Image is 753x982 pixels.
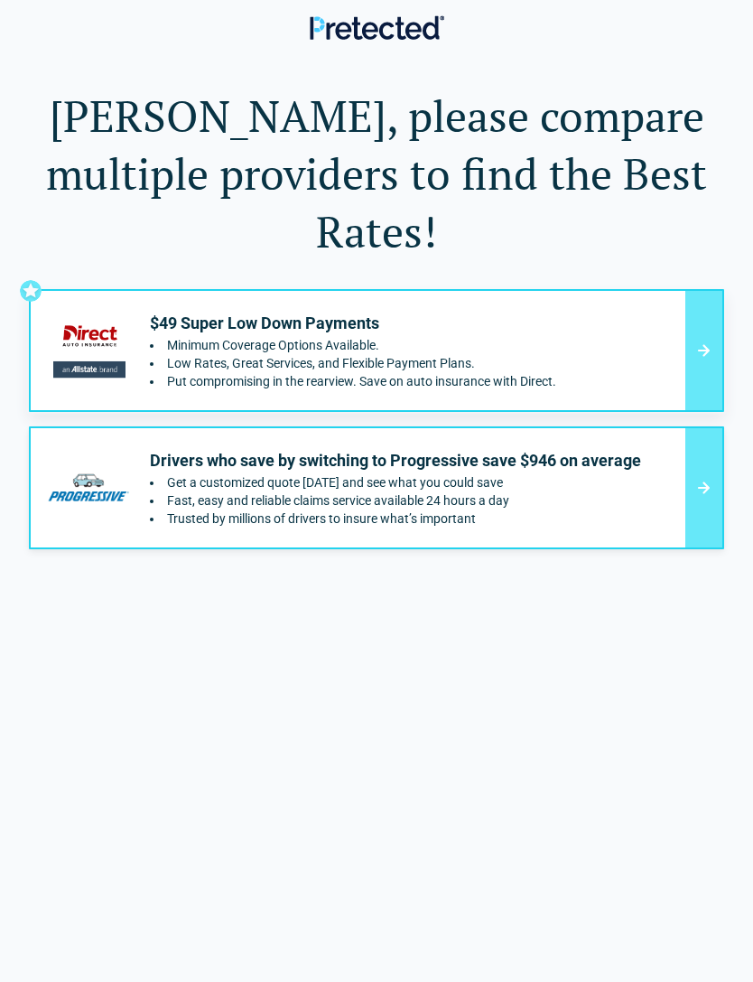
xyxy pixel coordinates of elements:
[150,356,556,370] li: Low Rates, Great Services, and Flexible Payment Plans.
[150,511,641,526] li: Trusted by millions of drivers to insure what’s important
[29,289,724,412] a: directauto's logo$49 Super Low Down PaymentsMinimum Coverage Options Available.Low Rates, Great S...
[42,314,135,388] img: directauto's logo
[150,374,556,388] li: Put compromising in the rearview. Save on auto insurance with Direct.
[150,338,556,352] li: Minimum Coverage Options Available.
[150,450,641,472] p: Drivers who save by switching to Progressive save $946 on average
[42,465,135,510] img: progressive's logo
[29,426,724,549] a: progressive's logoDrivers who save by switching to Progressive save $946 on averageGet a customiz...
[150,313,556,334] p: $49 Super Low Down Payments
[150,493,641,508] li: Fast, easy and reliable claims service available 24 hours a day
[150,475,641,490] li: Get a customized quote today and see what you could save
[29,87,724,260] h1: [PERSON_NAME], please compare multiple providers to find the Best Rates!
